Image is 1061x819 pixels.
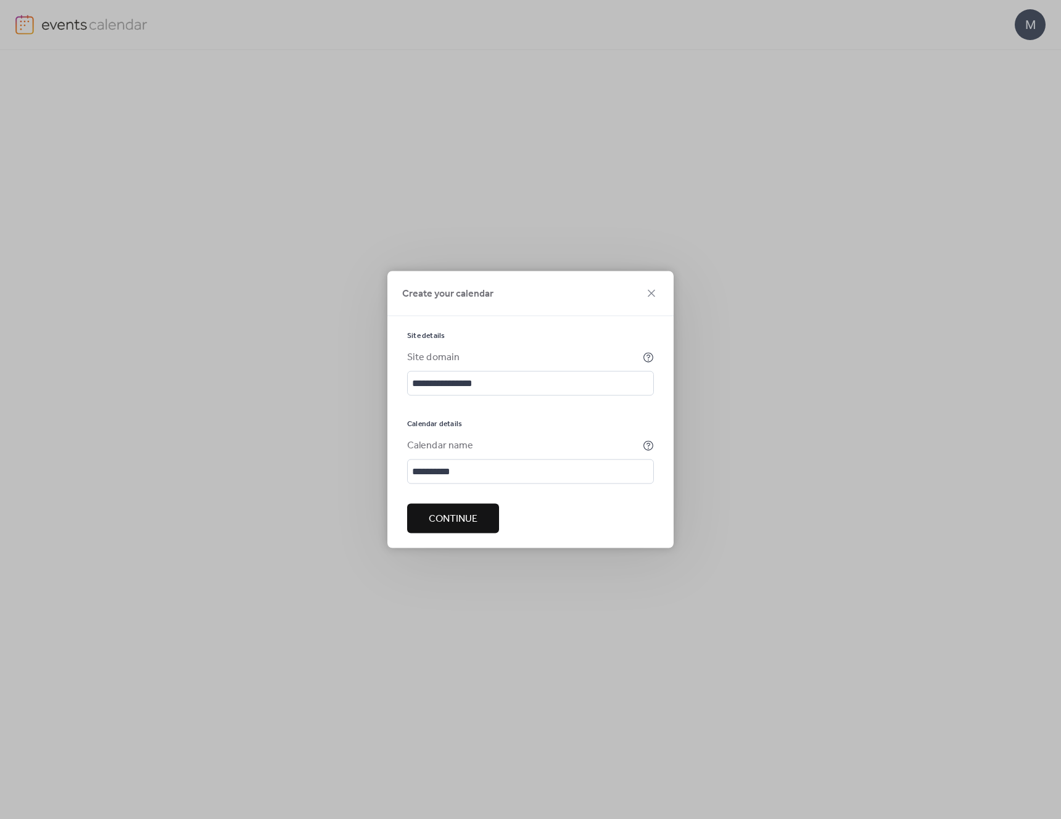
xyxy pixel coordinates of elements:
div: Calendar name [407,438,640,453]
span: Calendar details [407,419,462,429]
button: Continue [407,504,499,533]
span: Create your calendar [402,287,493,302]
div: Site domain [407,350,640,365]
span: Continue [429,512,477,527]
span: Site details [407,331,445,341]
